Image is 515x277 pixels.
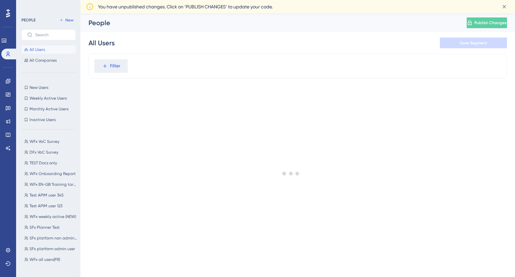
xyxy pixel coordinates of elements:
span: All Users [30,47,45,52]
button: All Users [21,46,76,54]
span: New Users [30,85,48,90]
div: People [89,18,450,27]
span: All Companies [30,58,57,63]
button: SFx Planner Test [21,223,80,231]
span: Test APIM user 123 [30,203,62,209]
span: DFx VoC Survey [30,150,58,155]
button: WFx weekly active (NEW) [21,213,80,221]
button: TEST Docs only [21,159,80,167]
button: WFx all users(FR) [21,256,80,264]
button: WFx Onboarding Report [21,170,80,178]
span: Test APIM user 345 [30,192,64,198]
button: New [57,16,76,24]
span: Publish Changes [474,20,507,25]
span: SFx Planner Test [30,225,60,230]
div: All Users [89,38,115,48]
button: New Users [21,84,76,92]
button: Inactive Users [21,116,76,124]
span: SFx platform non admin user [30,235,77,241]
button: Publish Changes [467,17,507,28]
button: SFx platform admin user [21,245,80,253]
span: WFx VoC Survey [30,139,59,144]
span: WFx Onboarding Report [30,171,76,176]
button: WFx VoC Survey [21,137,80,146]
span: Weekly Active Users [30,96,67,101]
div: PEOPLE [21,17,36,23]
span: WFx all users(FR) [30,257,60,262]
span: You have unpublished changes. Click on ‘PUBLISH CHANGES’ to update your code. [98,3,273,11]
span: SFx platform admin user [30,246,75,252]
button: All Companies [21,56,76,64]
span: Inactive Users [30,117,56,122]
span: Save Segment [460,40,487,46]
button: SFx platform non admin user [21,234,80,242]
span: New [65,17,73,23]
span: WFx weekly active (NEW) [30,214,76,219]
span: WFx EN-GB Training target [30,182,77,187]
button: Monthly Active Users [21,105,76,113]
button: Test APIM user 123 [21,202,80,210]
button: Save Segment [440,38,507,48]
span: TEST Docs only [30,160,57,166]
input: Search [35,33,70,37]
button: Weekly Active Users [21,94,76,102]
button: WFx EN-GB Training target [21,180,80,188]
button: Test APIM user 345 [21,191,80,199]
button: DFx VoC Survey [21,148,80,156]
span: Monthly Active Users [30,106,68,112]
